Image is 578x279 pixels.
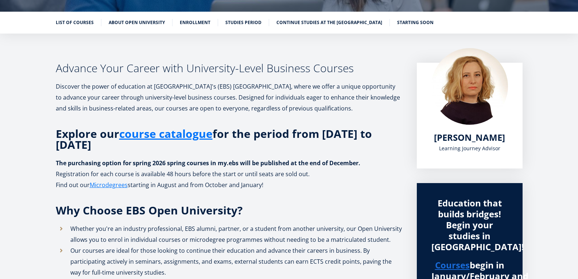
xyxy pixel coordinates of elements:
[435,260,470,271] a: Courses
[70,247,392,276] span: Our courses are ideal for those looking to continue their education and advance their careers in ...
[56,203,243,218] span: Why Choose EBS Open University?
[434,132,505,143] a: [PERSON_NAME]
[90,179,128,190] a: Microdegrees
[397,19,434,26] a: Starting soon
[431,143,508,154] div: Learning Journey Advisor
[56,159,360,167] strong: The purchasing option for spring 2026 spring courses in my.ebs will be published at the end of De...
[56,126,372,152] strong: Explore our for the period from [DATE] to [DATE]
[276,19,382,26] a: Continue studies at the [GEOGRAPHIC_DATA]
[119,128,213,139] a: course catalogue
[431,48,508,125] img: Kadri Osula Learning Journey Advisor
[56,81,402,114] p: Discover the power of education at [GEOGRAPHIC_DATA]'s (EBS) [GEOGRAPHIC_DATA], where we offer a ...
[109,19,165,26] a: About Open University
[434,131,505,143] span: [PERSON_NAME]
[431,198,508,252] div: Education that builds bridges! Begin your studies in [GEOGRAPHIC_DATA]!
[56,63,402,74] h3: Advance Your Career with University-Level Business Courses
[56,168,402,190] p: Registration for each course is available 48 hours before the start or until seats are sold out. ...
[70,225,402,244] span: Whether you're an industry professional, EBS alumni, partner, or a student from another universit...
[180,19,210,26] a: Enrollment
[225,19,261,26] a: Studies period
[56,19,94,26] a: List of Courses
